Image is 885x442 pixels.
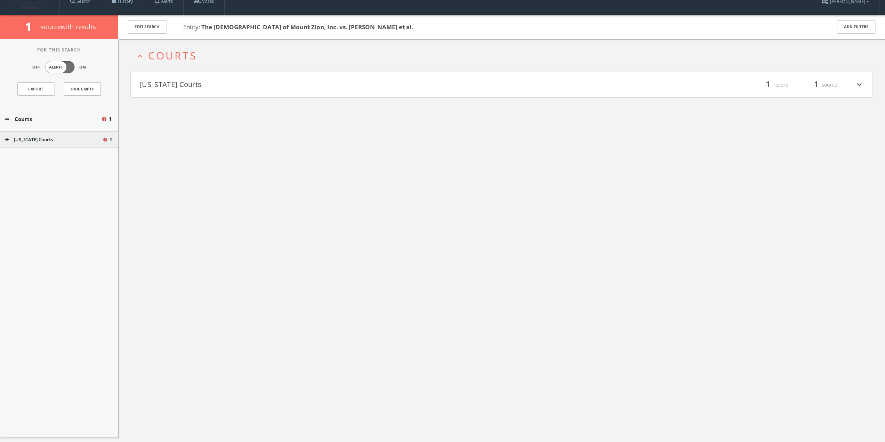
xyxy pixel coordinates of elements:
[32,64,41,70] span: Off
[855,79,864,91] i: expand_more
[128,20,166,34] button: Edit Search
[183,23,413,31] span: Entity:
[109,115,112,123] span: 1
[139,79,502,91] button: [US_STATE] Courts
[136,50,873,61] button: expand_lessCourts
[136,51,145,61] i: expand_less
[201,23,413,31] b: The [DEMOGRAPHIC_DATA] of Mount Zion, Inc. vs. [PERSON_NAME] et al.
[148,48,197,63] span: Courts
[5,136,102,143] button: [US_STATE] Courts
[64,82,101,96] button: Hide Empty
[763,79,773,91] span: 1
[79,64,86,70] span: On
[32,47,86,54] span: For This Search
[17,82,54,96] a: Export
[811,79,822,91] span: 1
[5,115,101,123] button: Courts
[796,79,837,91] div: source
[110,136,112,143] span: 1
[25,18,38,35] span: 1
[837,20,875,34] button: Add Filters
[747,79,789,91] div: record
[41,23,96,31] span: source with results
